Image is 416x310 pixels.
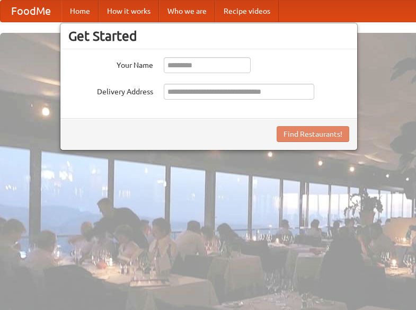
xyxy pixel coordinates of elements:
[61,1,99,22] a: Home
[99,1,159,22] a: How it works
[277,126,349,142] button: Find Restaurants!
[68,28,349,44] h3: Get Started
[1,1,61,22] a: FoodMe
[159,1,215,22] a: Who we are
[68,57,153,70] label: Your Name
[215,1,279,22] a: Recipe videos
[68,84,153,97] label: Delivery Address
